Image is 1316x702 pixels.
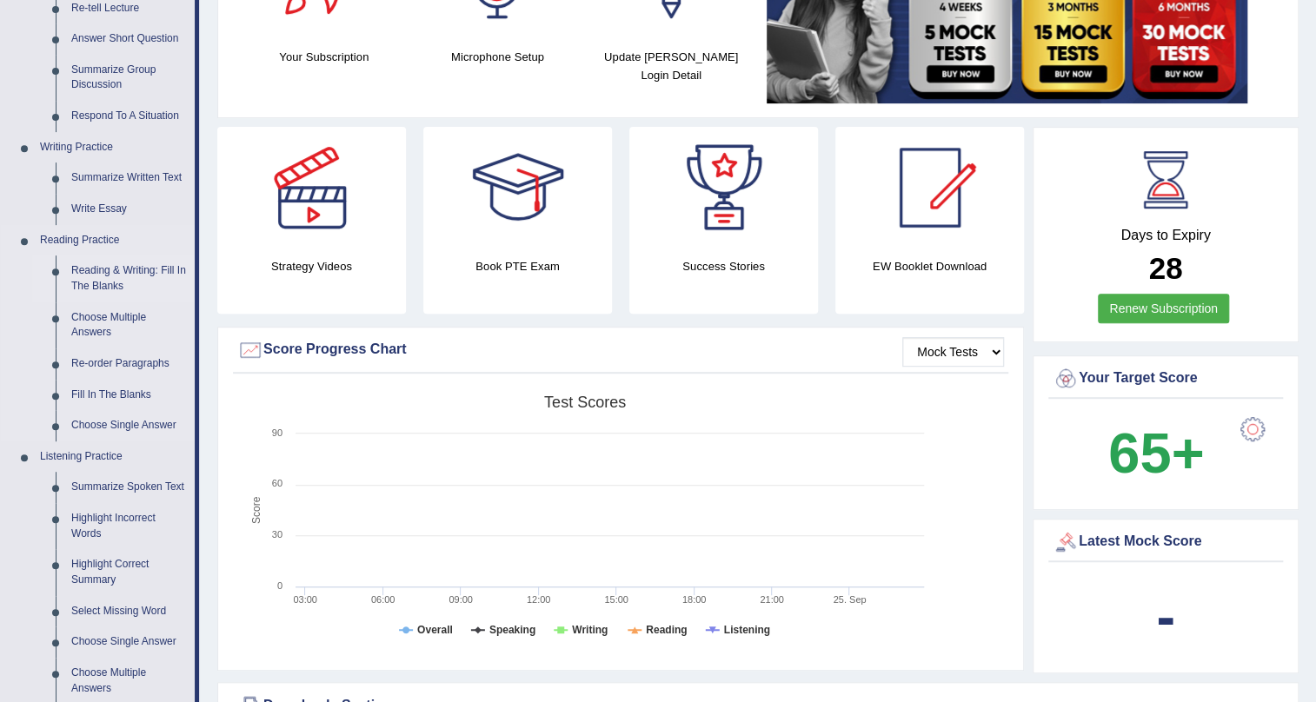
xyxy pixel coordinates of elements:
tspan: Test scores [544,394,626,411]
tspan: Writing [572,624,608,636]
text: 90 [272,427,282,438]
h4: Days to Expiry [1053,228,1279,243]
a: Choose Single Answer [63,410,195,441]
b: 28 [1149,251,1183,285]
a: Renew Subscription [1098,294,1229,323]
text: 12:00 [527,594,551,605]
a: Reading Practice [32,225,195,256]
text: 06:00 [371,594,395,605]
a: Highlight Correct Summary [63,549,195,595]
tspan: Overall [417,624,453,636]
b: - [1156,585,1175,648]
text: 03:00 [293,594,317,605]
tspan: Listening [724,624,770,636]
h4: Success Stories [629,257,818,275]
h4: Book PTE Exam [423,257,612,275]
tspan: Score [250,496,263,524]
a: Writing Practice [32,132,195,163]
text: 18:00 [682,594,707,605]
text: 09:00 [449,594,473,605]
a: Respond To A Situation [63,101,195,132]
a: Choose Single Answer [63,626,195,658]
a: Summarize Group Discussion [63,55,195,101]
a: Summarize Written Text [63,162,195,194]
a: Select Missing Word [63,596,195,627]
a: Reading & Writing: Fill In The Blanks [63,255,195,301]
div: Score Progress Chart [237,337,1004,363]
a: Re-order Paragraphs [63,348,195,380]
text: 30 [272,529,282,540]
a: Fill In The Blanks [63,380,195,411]
text: 15:00 [604,594,628,605]
h4: Your Subscription [246,48,402,66]
a: Highlight Incorrect Words [63,503,195,549]
text: 60 [272,478,282,488]
h4: Update [PERSON_NAME] Login Detail [593,48,749,84]
a: Answer Short Question [63,23,195,55]
b: 65+ [1108,421,1204,485]
tspan: Speaking [489,624,535,636]
h4: EW Booklet Download [835,257,1024,275]
tspan: Reading [646,624,687,636]
text: 0 [277,580,282,591]
a: Summarize Spoken Text [63,472,195,503]
a: Listening Practice [32,441,195,473]
h4: Microphone Setup [420,48,576,66]
tspan: 25. Sep [834,594,867,605]
text: 21:00 [760,594,784,605]
div: Latest Mock Score [1053,529,1279,555]
h4: Strategy Videos [217,257,406,275]
a: Write Essay [63,194,195,225]
a: Choose Multiple Answers [63,302,195,348]
div: Your Target Score [1053,366,1279,392]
